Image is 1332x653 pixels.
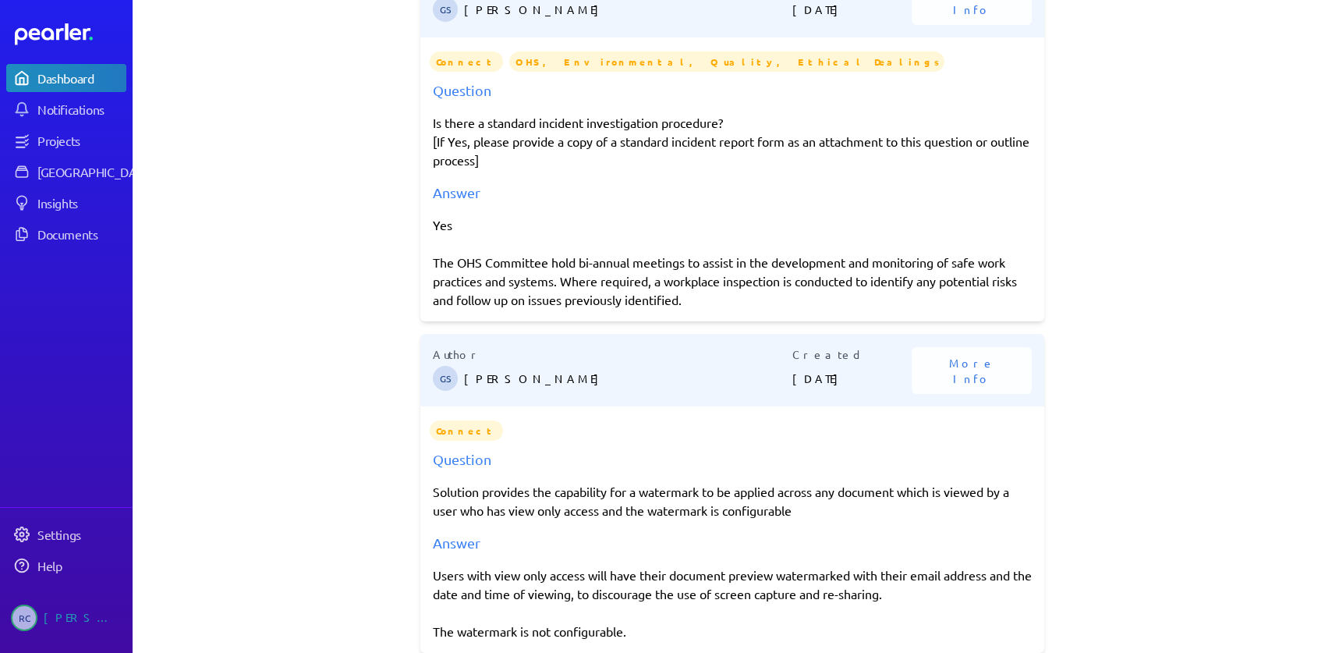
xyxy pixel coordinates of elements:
[37,70,125,86] div: Dashboard
[430,421,503,441] span: Connect
[912,347,1032,394] button: More Info
[6,520,126,548] a: Settings
[6,220,126,248] a: Documents
[792,363,912,394] p: [DATE]
[44,605,122,631] div: [PERSON_NAME]
[430,51,503,72] span: Connect
[37,164,154,179] div: [GEOGRAPHIC_DATA]
[433,113,1032,169] p: Is there a standard incident investigation procedure? [If Yes, please provide a copy of a standar...
[433,482,1032,520] p: Solution provides the capability for a watermark to be applied across any document which is viewe...
[15,23,126,45] a: Dashboard
[433,182,1032,203] div: Answer
[792,346,912,363] p: Created
[433,346,792,363] p: Author
[433,253,1032,309] p: The OHS Committee hold bi-annual meetings to assist in the development and monitoring of safe wor...
[37,226,125,242] div: Documents
[6,552,126,580] a: Help
[37,133,125,148] div: Projects
[930,355,1013,386] span: More Info
[509,51,944,72] span: OHS, Environmental, Quality, Ethical Dealings
[11,605,37,631] span: Robert Craig
[37,527,125,542] div: Settings
[6,64,126,92] a: Dashboard
[433,80,1032,101] div: Question
[433,566,1032,641] div: Users with view only access will have their document preview watermarked with their email address...
[37,101,125,117] div: Notifications
[6,158,126,186] a: [GEOGRAPHIC_DATA]
[37,195,125,211] div: Insights
[6,598,126,637] a: RC[PERSON_NAME]
[37,558,125,573] div: Help
[433,532,1032,553] div: Answer
[464,363,792,394] p: [PERSON_NAME]
[6,126,126,154] a: Projects
[6,95,126,123] a: Notifications
[6,189,126,217] a: Insights
[433,366,458,391] span: Gary Somerville
[433,215,1032,234] p: Yes
[433,449,1032,470] div: Question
